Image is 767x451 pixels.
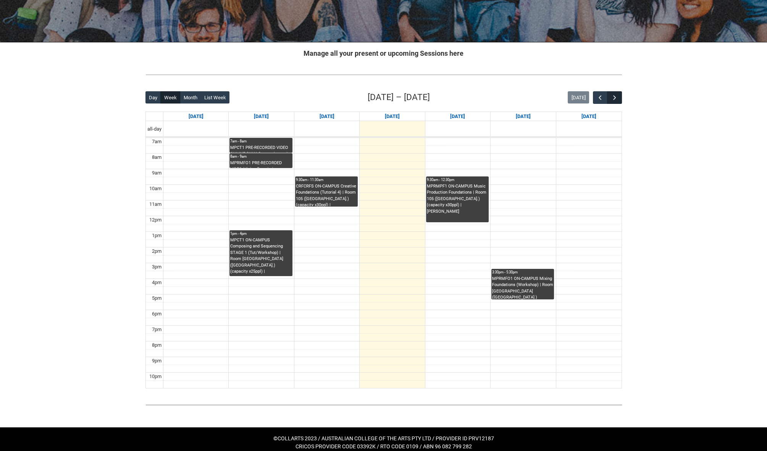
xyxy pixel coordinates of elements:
[568,91,589,103] button: [DATE]
[593,91,607,104] button: Previous Week
[427,183,488,215] div: MPRMPF1 ON-CAMPUS Music Production Foundations | Room 105 ([GEOGRAPHIC_DATA].) (capacity x30ppl) ...
[296,177,357,183] div: 9:30am - 11:30am
[150,154,163,161] div: 8am
[449,112,467,121] a: Go to August 14, 2025
[383,112,401,121] a: Go to August 13, 2025
[145,48,622,58] h2: Manage all your present or upcoming Sessions here
[150,310,163,318] div: 6pm
[148,185,163,192] div: 10am
[150,169,163,177] div: 9am
[145,401,622,409] img: REDU_GREY_LINE
[230,154,291,159] div: 8am - 9am
[580,112,598,121] a: Go to August 16, 2025
[150,326,163,333] div: 7pm
[150,232,163,239] div: 1pm
[230,237,291,276] div: MPCT1 ON-CAMPUS Composing and Sequencing STAGE 1 (Tut/Workshop) | Room [GEOGRAPHIC_DATA] ([GEOGRA...
[150,357,163,365] div: 9pm
[318,112,336,121] a: Go to August 12, 2025
[150,279,163,286] div: 4pm
[148,216,163,224] div: 12pm
[230,145,291,153] div: MPCT1 PRE-RECORDED VIDEO ONLINE ONLY Composing and Sequencing (Lecture) | Online | [PERSON_NAME]
[368,91,430,104] h2: [DATE] – [DATE]
[160,91,180,103] button: Week
[492,276,553,299] div: MPRMFO1 ON-CAMPUS Mixing Foundations (Workshop) | Room [GEOGRAPHIC_DATA] ([GEOGRAPHIC_DATA].) (ca...
[148,373,163,380] div: 10pm
[427,177,488,183] div: 9:30am - 12:30pm
[180,91,201,103] button: Month
[230,160,291,168] div: MPRMFO1 PRE-RECORDED VIDEO Mixing Foundations (Lecture/Tut) | Online | [PERSON_NAME]
[150,247,163,255] div: 2pm
[230,139,291,144] div: 7am - 8am
[145,71,622,79] img: REDU_GREY_LINE
[492,270,553,275] div: 3:30pm - 5:30pm
[150,341,163,349] div: 8pm
[230,231,291,236] div: 1pm - 4pm
[187,112,205,121] a: Go to August 10, 2025
[150,263,163,271] div: 3pm
[150,138,163,145] div: 7am
[145,91,161,103] button: Day
[148,200,163,208] div: 11am
[150,294,163,302] div: 5pm
[607,91,622,104] button: Next Week
[146,125,163,133] span: all-day
[296,183,357,207] div: CRFCRFS ON-CAMPUS Creative Foundations (Tutorial 4) | Room 105 ([GEOGRAPHIC_DATA].) (capacity x30...
[200,91,229,103] button: List Week
[252,112,270,121] a: Go to August 11, 2025
[514,112,532,121] a: Go to August 15, 2025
